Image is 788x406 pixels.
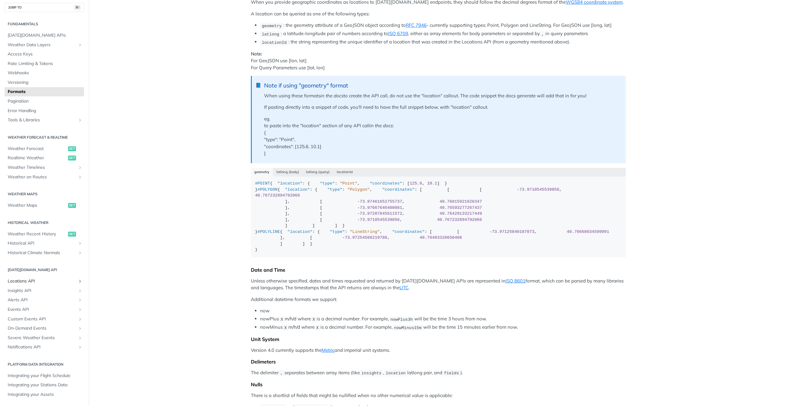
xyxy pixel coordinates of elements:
[360,199,402,204] span: 73.97461652755737
[258,229,280,234] span: #POLYLINE
[8,98,82,104] span: Pagination
[320,93,344,99] em: in the docs
[78,307,82,312] button: Show subpages for Events API
[440,211,482,216] span: 40.76429133217449
[285,187,310,192] span: "location"
[406,22,427,28] a: RFC 7946
[260,315,626,323] li: nowPlus m/h/d where is a decimal number. For example, will be the time 3 hours from now.
[264,92,620,99] p: When using these formats to create the API call, do not use the "location" callout. The code snip...
[5,68,84,78] a: Webhooks
[8,325,76,331] span: On-Demand Events
[519,187,559,192] span: 73.9710545539856
[5,380,84,390] a: Integrating your Stations Data
[78,288,82,293] button: Show subpages for Insights API
[8,307,76,313] span: Events API
[260,324,626,331] li: nowMinus m/h/d where is a decimal number. For example, will be the time 15 minutes earlier from now.
[5,362,84,367] h2: Platform DATA integration
[357,217,360,222] span: -
[78,335,82,340] button: Show subpages for Severe Weather Events
[400,285,408,290] a: UTC
[505,278,525,284] a: ISO 8601
[68,203,76,208] span: get
[280,317,283,322] span: X
[5,239,84,248] a: Historical APIShow subpages for Historical API
[251,381,626,388] div: Nulls
[5,305,84,314] a: Events APIShow subpages for Events API
[8,288,76,294] span: Insights API
[78,279,82,284] button: Show subpages for Locations API
[8,164,76,171] span: Weather Timelines
[8,335,76,341] span: Severe Weather Events
[78,326,82,331] button: Show subpages for On-Demand Events
[78,43,82,47] button: Show subpages for Weather Data Layers
[437,217,482,222] span: 40.767232894792066
[251,369,626,376] p: The delimiter separates between array items (like , latlong pair, and ).
[322,347,335,353] a: Metric
[444,371,459,376] span: fields
[427,181,437,186] span: 10.1
[284,325,287,330] span: X
[78,175,82,180] button: Show subpages for Weather on Routes
[5,31,84,40] a: [DATE][DOMAIN_NAME] APIs
[262,23,282,28] span: geometry
[251,267,626,273] div: Date and Time
[5,277,84,286] a: Locations APIShow subpages for Locations API
[8,174,76,180] span: Weather on Routes
[251,336,626,342] div: Unit System
[5,97,84,106] a: Pagination
[280,371,283,376] span: ,
[5,106,84,116] a: Error Handling
[78,345,82,350] button: Show subpages for Notifications API
[251,296,626,303] p: Additional datetime formats we support:
[420,235,462,240] span: 40.76493328650408
[5,371,84,380] a: Integrating your Flight Schedule
[5,59,84,68] a: Rate Limiting & Tokens
[5,390,84,399] a: Integrating your Assets
[8,146,66,152] span: Weather Forecast
[8,51,82,57] span: Access Keys
[8,278,76,284] span: Locations API
[8,231,66,237] span: Weather Recent History
[8,89,82,95] span: Formats
[251,51,626,71] p: For GeoJSON use [lon, lat] For Query Parameters use [lat, lon]
[330,229,345,234] span: "type"
[394,325,421,330] span: nowMinus15m
[5,163,84,172] a: Weather TimelinesShow subpages for Weather Timelines
[264,116,620,157] p: eg. to paste into the "location" section of any API call : { "type": "Point", "coordinates": [125...
[262,40,287,45] span: locationId
[410,181,422,186] span: 125.6
[8,240,76,246] span: Historical API
[8,392,82,398] span: Integrating your Assets
[8,32,82,39] span: [DATE][DOMAIN_NAME] APIs
[440,199,482,204] span: 40.76815921628347
[392,229,424,234] span: "coordinates"
[78,165,82,170] button: Show subpages for Weather Timelines
[5,144,84,153] a: Weather Forecastget
[345,235,387,240] span: 73.97254586219788
[74,5,81,10] span: ⌘/
[5,50,84,59] a: Access Keys
[5,40,84,50] a: Weather Data LayersShow subpages for Weather Data Layers
[340,181,357,186] span: "Point"
[255,82,261,89] span: 📘
[262,32,279,36] span: latlong
[251,359,626,365] div: Delimeters
[8,373,82,379] span: Integrating your Flight Schedule
[8,382,82,388] span: Integrating your Stations Data
[251,51,262,57] strong: Note:
[357,205,360,210] span: -
[251,10,626,18] p: A location can be queried as one of the following types:
[5,229,84,239] a: Weather Recent Historyget
[390,317,413,322] span: nowPlus3h
[264,104,620,111] p: If pasting directly into a snippet of code, you'll need to have the full snippet below, with "loc...
[68,146,76,151] span: get
[333,168,356,177] button: locationId
[5,201,84,210] a: Weather Mapsget
[260,30,626,37] li: : a latitude-longitude pair of numbers according to , either as array elements for body parameter...
[5,191,84,197] h2: Weather Maps
[8,42,76,48] span: Weather Data Layers
[5,220,84,225] h2: Historical Weather
[5,343,84,352] a: Notifications APIShow subpages for Notifications API
[8,344,76,350] span: Notifications API
[287,229,312,234] span: "location"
